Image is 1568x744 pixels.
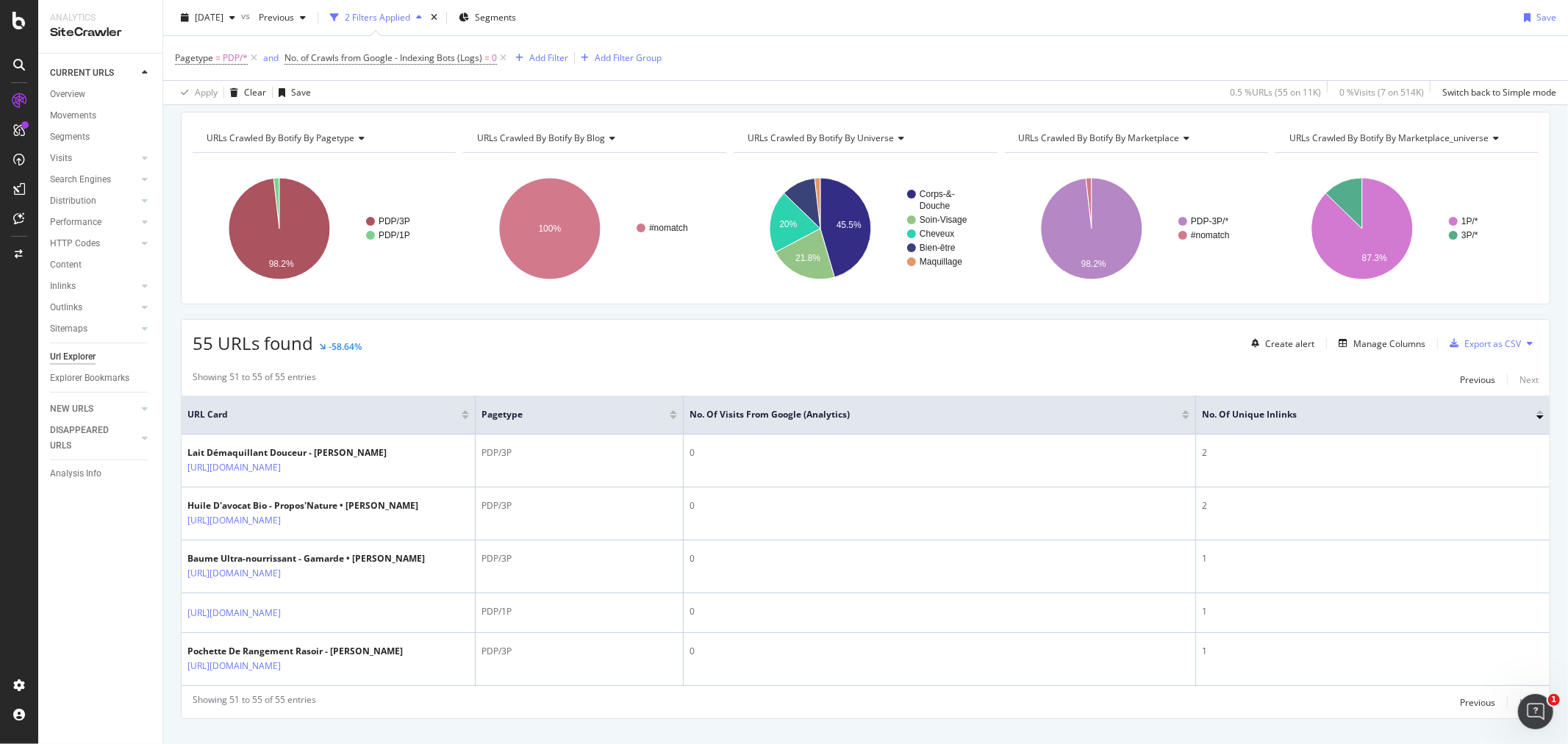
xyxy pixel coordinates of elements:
[187,408,458,421] span: URL Card
[482,408,648,421] span: Pagetype
[1202,552,1544,565] div: 1
[175,6,241,29] button: [DATE]
[780,219,798,229] text: 20%
[175,51,213,64] span: Pagetype
[690,552,1189,565] div: 0
[187,645,403,658] div: Pochette De Rangement Rasoir - [PERSON_NAME]
[50,87,152,102] a: Overview
[1353,337,1425,350] div: Manage Columns
[50,401,137,417] a: NEW URLS
[50,108,152,124] a: Movements
[50,279,137,294] a: Inlinks
[263,51,279,65] button: and
[920,201,951,211] text: Douche
[215,51,221,64] span: =
[50,257,82,273] div: Content
[195,86,218,99] div: Apply
[193,165,456,293] div: A chart.
[837,220,862,230] text: 45.5%
[291,86,311,99] div: Save
[193,331,313,355] span: 55 URLs found
[1016,126,1255,150] h4: URLs Crawled By Botify By marketplace
[193,693,316,711] div: Showing 51 to 55 of 55 entries
[734,165,997,293] svg: A chart.
[223,48,248,68] span: PDP/*
[1202,408,1514,421] span: No. of Unique Inlinks
[345,11,410,24] div: 2 Filters Applied
[50,321,137,337] a: Sitemaps
[50,151,137,166] a: Visits
[1333,335,1425,352] button: Manage Columns
[1191,230,1230,240] text: #nomatch
[50,193,137,209] a: Distribution
[1245,332,1314,355] button: Create alert
[484,51,490,64] span: =
[482,552,677,565] div: PDP/3P
[50,129,152,145] a: Segments
[187,606,281,620] a: [URL][DOMAIN_NAME]
[595,51,662,64] div: Add Filter Group
[649,223,688,233] text: #nomatch
[50,24,151,41] div: SiteCrawler
[50,371,129,386] div: Explorer Bookmarks
[50,87,85,102] div: Overview
[482,605,677,618] div: PDP/1P
[1548,694,1560,706] span: 1
[269,259,294,269] text: 98.2%
[50,423,124,454] div: DISAPPEARED URLS
[1275,165,1539,293] svg: A chart.
[1518,694,1553,729] iframe: Intercom live chat
[1444,332,1521,355] button: Export as CSV
[1081,259,1106,269] text: 98.2%
[50,108,96,124] div: Movements
[1289,132,1489,144] span: URLs Crawled By Botify By marketplace_universe
[284,51,482,64] span: No. of Crawls from Google - Indexing Bots (Logs)
[453,6,522,29] button: Segments
[1202,446,1544,459] div: 2
[1191,216,1229,226] text: PDP-3P/*
[1005,165,1268,293] svg: A chart.
[482,499,677,512] div: PDP/3P
[253,11,294,24] span: Previous
[50,349,152,365] a: Url Explorer
[50,151,72,166] div: Visits
[475,11,516,24] span: Segments
[1464,337,1521,350] div: Export as CSV
[379,230,410,240] text: PDP/1P
[509,49,568,67] button: Add Filter
[50,321,87,337] div: Sitemaps
[1019,132,1180,144] span: URLs Crawled By Botify By marketplace
[690,605,1189,618] div: 0
[50,371,152,386] a: Explorer Bookmarks
[748,132,894,144] span: URLs Crawled By Botify By universe
[273,81,311,104] button: Save
[50,300,137,315] a: Outlinks
[324,6,428,29] button: 2 Filters Applied
[50,401,93,417] div: NEW URLS
[492,48,497,68] span: 0
[690,499,1189,512] div: 0
[50,172,137,187] a: Search Engines
[690,645,1189,658] div: 0
[50,172,111,187] div: Search Engines
[1519,373,1539,386] div: Next
[539,223,562,234] text: 100%
[1230,86,1321,99] div: 0.5 % URLs ( 55 on 11K )
[187,659,281,673] a: [URL][DOMAIN_NAME]
[463,165,726,293] svg: A chart.
[474,126,713,150] h4: URLs Crawled By Botify By blog
[1518,6,1556,29] button: Save
[50,236,137,251] a: HTTP Codes
[1202,645,1544,658] div: 1
[50,466,152,482] a: Analysis Info
[187,566,281,581] a: [URL][DOMAIN_NAME]
[575,49,662,67] button: Add Filter Group
[50,65,114,81] div: CURRENT URLS
[204,126,443,150] h4: URLs Crawled By Botify By pagetype
[50,193,96,209] div: Distribution
[50,215,101,230] div: Performance
[1436,81,1556,104] button: Switch back to Simple mode
[50,12,151,24] div: Analytics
